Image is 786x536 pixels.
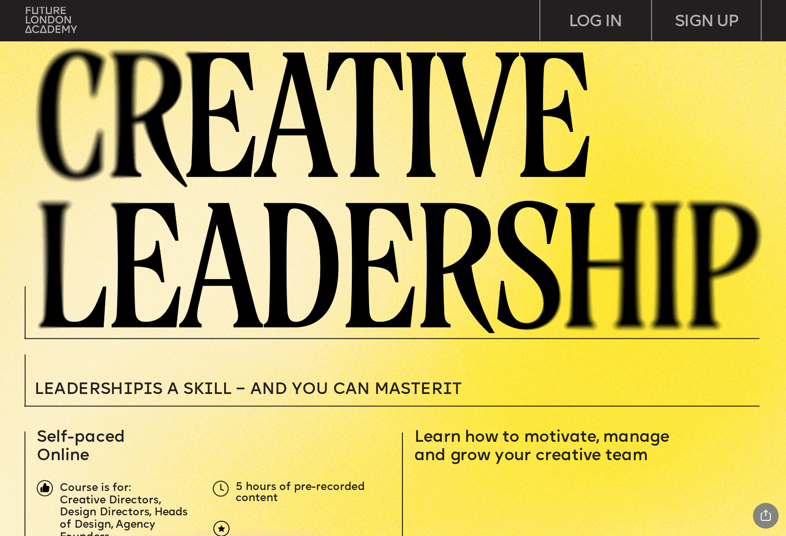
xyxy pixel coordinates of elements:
img: upload-5dcb7aea-3d7f-4093-a867-f0427182171d.png [213,481,229,497]
span: Learn how to motivate, manage and grow your creative team [414,429,674,464]
p: T [34,382,587,398]
span: i [204,382,213,398]
span: Leadersh p s a sk ll – and you can MASTER [34,382,452,398]
span: Course is for: [60,483,131,493]
img: image-1fa7eedb-a71f-428c-a033-33de134354ef.png [37,480,53,496]
span: 5 hours of pre-recorded content [236,482,368,503]
span: Online [37,448,89,464]
span: i [143,382,153,398]
div: Share [753,503,779,529]
span: Self-paced [37,429,125,445]
img: image-3435f618-b576-4c59-ac17-05593ebec101.png [27,42,786,333]
img: upload-bfdffa89-fac7-4f57-a443-c7c39906ba42.png [25,7,77,33]
span: i [124,382,133,398]
span: i [443,382,452,398]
